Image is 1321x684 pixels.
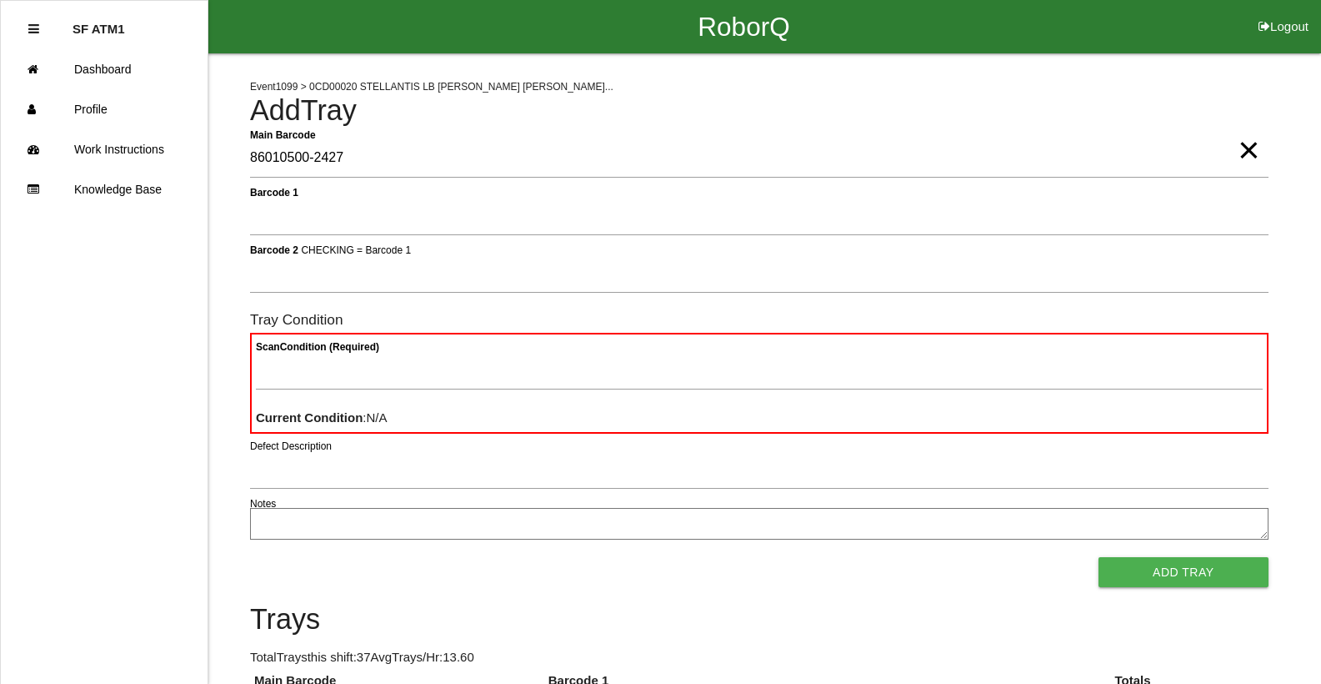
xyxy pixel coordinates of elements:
a: Dashboard [1,49,208,89]
h6: Tray Condition [250,312,1268,328]
span: CHECKING = Barcode 1 [301,244,411,255]
label: Notes [250,496,276,511]
div: Close [28,9,39,49]
span: Event 1099 > 0CD00020 STELLANTIS LB [PERSON_NAME] [PERSON_NAME]... [250,81,613,93]
b: Barcode 2 [250,244,298,255]
a: Work Instructions [1,129,208,169]
button: Add Tray [1098,557,1268,587]
b: Scan Condition (Required) [256,341,379,353]
label: Defect Description [250,439,332,454]
p: SF ATM1 [73,9,125,36]
h4: Trays [250,604,1268,636]
p: Total Trays this shift: 37 Avg Trays /Hr: 13.60 [250,648,1268,667]
a: Knowledge Base [1,169,208,209]
b: Barcode 1 [250,186,298,198]
span: Clear Input [1238,117,1259,150]
b: Main Barcode [250,128,316,140]
input: Required [250,139,1268,178]
b: Current Condition [256,410,363,425]
span: : N/A [256,410,388,425]
a: Profile [1,89,208,129]
h4: Add Tray [250,95,1268,127]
